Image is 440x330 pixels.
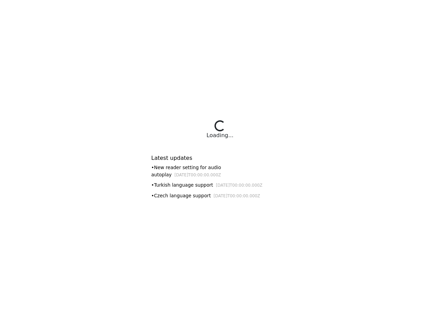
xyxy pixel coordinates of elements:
div: • Turkish language support [151,181,289,189]
div: Loading... [207,131,233,140]
h6: Latest updates [151,155,289,161]
small: [DATE]T00:00:00.000Z [213,194,260,198]
div: • Czech language support [151,192,289,199]
small: [DATE]T00:00:00.000Z [174,173,221,177]
div: • New reader setting for audio autoplay [151,164,289,178]
small: [DATE]T00:00:00.000Z [216,183,263,188]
